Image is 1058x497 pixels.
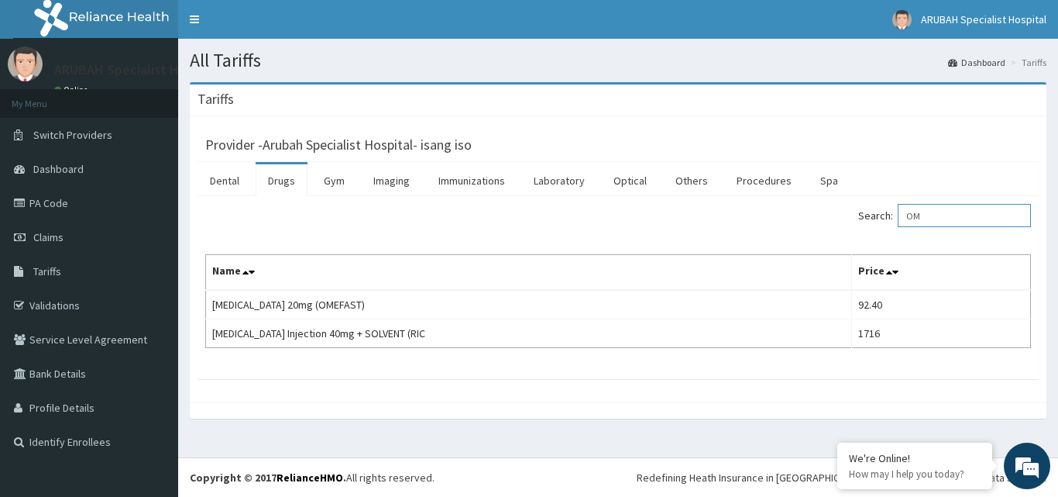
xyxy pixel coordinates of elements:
span: Switch Providers [33,128,112,142]
label: Search: [858,204,1031,227]
a: Gym [311,164,357,197]
span: Claims [33,230,64,244]
h3: Tariffs [198,92,234,106]
span: ARUBAH Specialist Hospital [921,12,1046,26]
a: Procedures [724,164,804,197]
a: Others [663,164,720,197]
td: 1716 [851,319,1030,348]
a: RelianceHMO [277,471,343,485]
div: Redefining Heath Insurance in [GEOGRAPHIC_DATA] using Telemedicine and Data Science! [637,470,1046,485]
a: Dashboard [948,56,1005,69]
a: Dental [198,164,252,197]
span: Tariffs [33,264,61,278]
a: Online [54,85,91,95]
div: We're Online! [849,451,981,465]
td: 92.40 [851,290,1030,319]
img: User Image [8,47,43,81]
footer: All rights reserved. [178,457,1058,497]
a: Optical [601,164,659,197]
a: Imaging [361,164,422,197]
textarea: Type your message and hit 'Enter' [8,332,295,386]
strong: Copyright © 2017 . [190,471,346,485]
th: Price [851,255,1030,291]
div: Chat with us now [81,87,260,107]
img: d_794563401_company_1708531726252_794563401 [29,78,63,116]
div: Minimize live chat window [254,8,291,45]
h1: All Tariffs [190,50,1046,71]
span: Dashboard [33,162,84,176]
li: Tariffs [1007,56,1046,69]
td: [MEDICAL_DATA] Injection 40mg + SOLVENT (RIC [206,319,852,348]
a: Laboratory [521,164,597,197]
p: ARUBAH Specialist Hospital [54,63,221,77]
th: Name [206,255,852,291]
a: Immunizations [426,164,517,197]
h3: Provider - Arubah Specialist Hospital- isang iso [205,138,472,152]
a: Drugs [256,164,307,197]
img: User Image [892,10,912,29]
a: Spa [808,164,850,197]
p: How may I help you today? [849,468,981,481]
span: We're online! [90,150,214,306]
input: Search: [898,204,1031,227]
td: [MEDICAL_DATA] 20mg (OMEFAST) [206,290,852,319]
